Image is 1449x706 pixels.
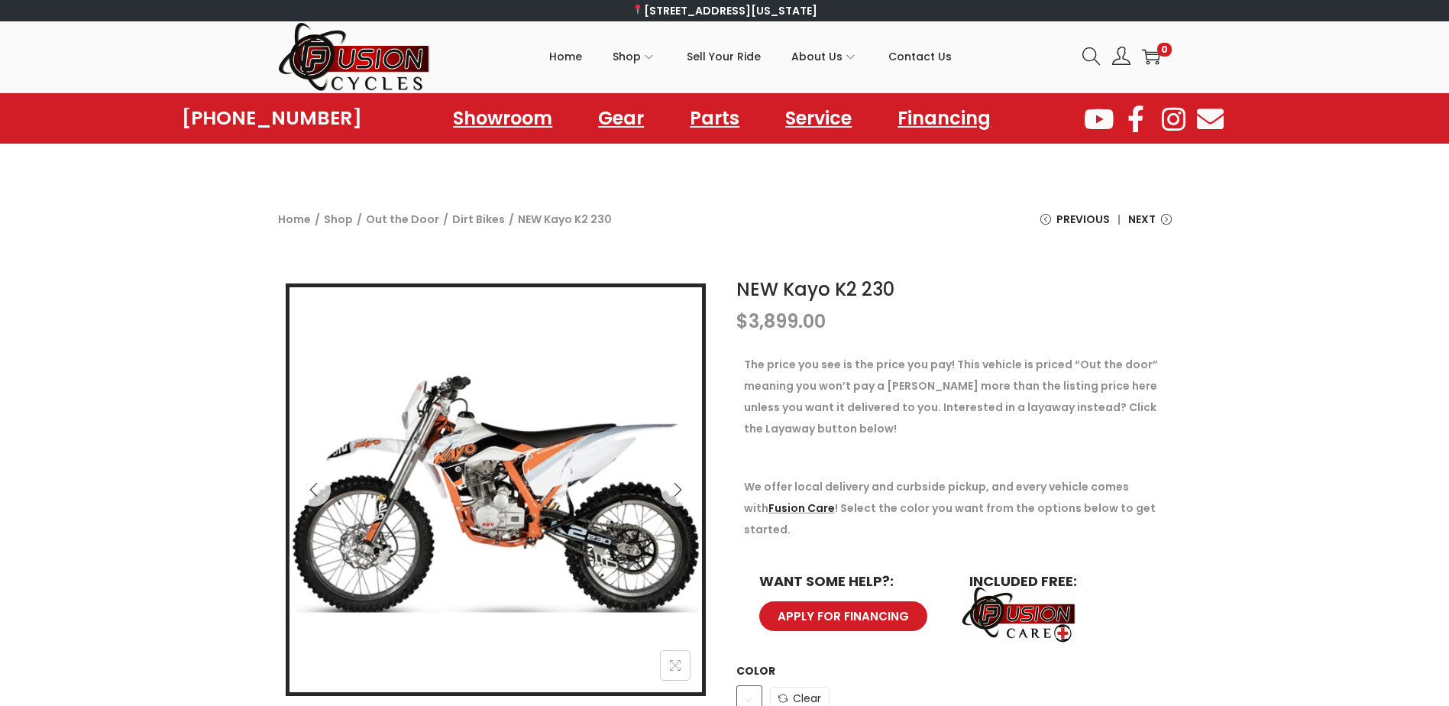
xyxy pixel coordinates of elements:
[509,209,514,230] span: /
[744,476,1164,540] p: We offer local delivery and curbside pickup, and every vehicle comes with ! Select the color you ...
[583,101,659,136] a: Gear
[1142,47,1160,66] a: 0
[1040,209,1110,241] a: Previous
[744,354,1164,439] p: The price you see is the price you pay! This vehicle is priced “Out the door” meaning you won’t p...
[1056,209,1110,230] span: Previous
[549,37,582,76] span: Home
[759,575,939,588] h6: WANT SOME HELP?:
[687,22,761,91] a: Sell Your Ride
[438,101,1006,136] nav: Menu
[791,37,843,76] span: About Us
[969,575,1149,588] h6: INCLUDED FREE:
[182,108,362,129] a: [PHONE_NUMBER]
[431,22,1071,91] nav: Primary navigation
[324,212,353,227] a: Shop
[768,500,835,516] a: Fusion Care
[289,287,702,700] img: NEW Kayo K2 230
[315,209,320,230] span: /
[278,212,311,227] a: Home
[778,610,909,622] span: APPLY FOR FINANCING
[736,309,826,334] bdi: 3,899.00
[518,209,612,230] span: NEW Kayo K2 230
[1128,209,1172,241] a: Next
[770,101,867,136] a: Service
[736,663,775,678] label: Color
[632,3,817,18] a: [STREET_ADDRESS][US_STATE]
[791,22,858,91] a: About Us
[888,22,952,91] a: Contact Us
[297,473,331,507] button: Previous
[674,101,755,136] a: Parts
[549,22,582,91] a: Home
[438,101,568,136] a: Showroom
[736,309,749,334] span: $
[452,212,505,227] a: Dirt Bikes
[1128,209,1156,230] span: Next
[632,5,643,15] img: 📍
[366,212,439,227] a: Out the Door
[888,37,952,76] span: Contact Us
[759,601,927,631] a: APPLY FOR FINANCING
[443,209,448,230] span: /
[357,209,362,230] span: /
[687,37,761,76] span: Sell Your Ride
[278,21,431,92] img: Woostify retina logo
[613,37,641,76] span: Shop
[613,22,656,91] a: Shop
[882,101,1006,136] a: Financing
[661,473,694,507] button: Next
